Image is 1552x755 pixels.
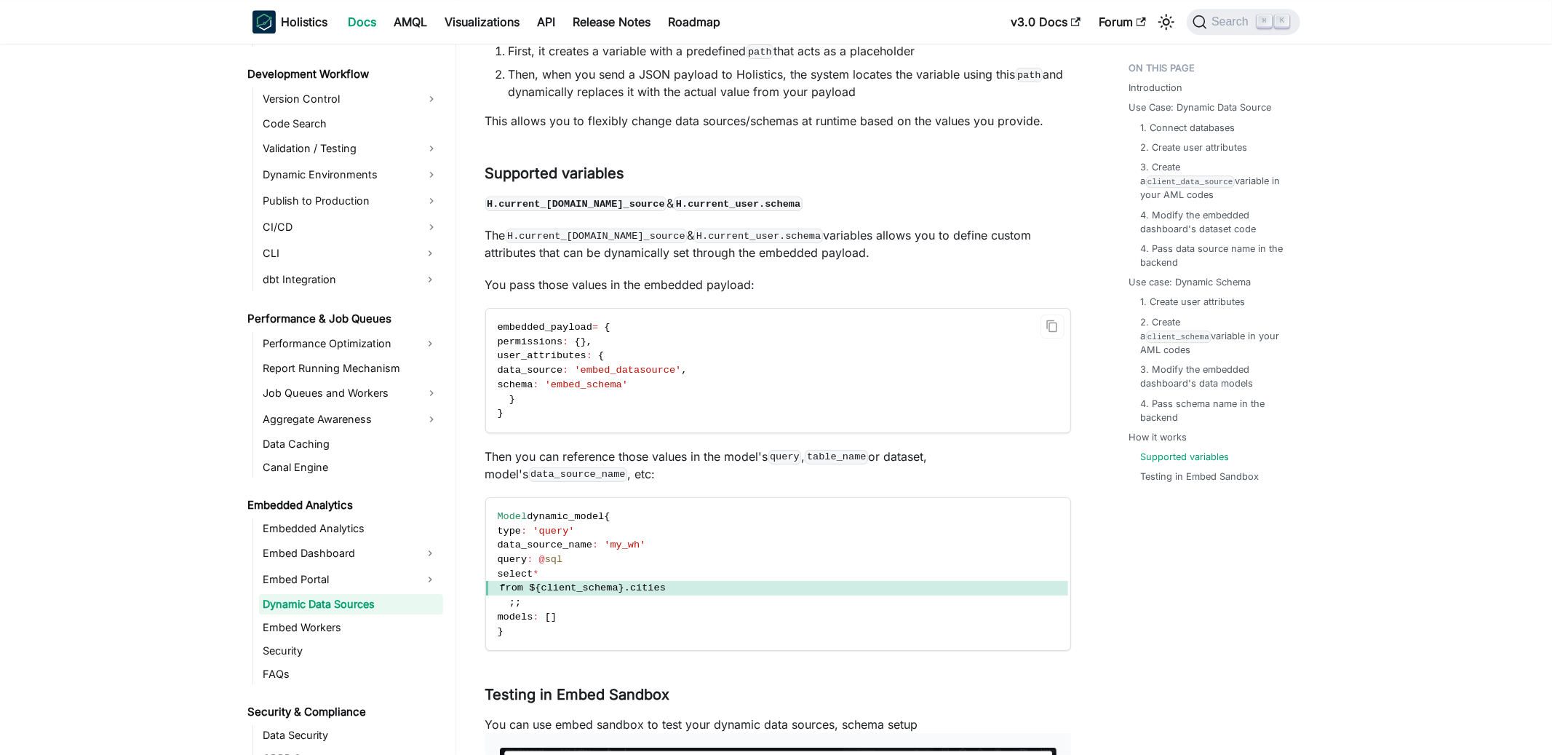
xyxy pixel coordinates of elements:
[259,332,417,355] a: Performance Optimization
[541,582,618,593] span: client_schema
[417,268,443,291] button: Expand sidebar category 'dbt Integration'
[417,242,443,265] button: Expand sidebar category 'CLI'
[498,379,533,390] span: schema
[1141,208,1286,236] a: 4. Modify the embedded dashboard's dataset code
[529,467,628,482] code: data_source_name
[509,597,515,608] span: ;
[485,686,1071,704] h3: Testing in Embed Sandbox
[259,114,443,134] a: Code Search
[1040,315,1064,339] button: Copy code to clipboard
[624,582,630,593] span: .
[1141,397,1286,424] a: 4. Pass schema name in the backend
[1155,10,1178,33] button: Switch between dark and light mode (currently light mode)
[527,554,533,565] span: :
[485,194,1071,212] p: &
[498,511,528,522] span: Model
[1141,315,1286,357] a: 2. Create aclient_schemavariable in your AML codes
[1187,9,1300,35] button: Search (Command+K)
[1003,10,1090,33] a: v3.0 Docs
[545,554,562,565] span: sql
[581,336,586,347] span: }
[562,365,568,376] span: :
[498,365,563,376] span: data_source
[509,394,515,405] span: }
[259,518,443,539] a: Embedded Analytics
[1146,175,1235,188] code: client_data_source
[1141,450,1230,464] a: Supported variables
[533,526,574,537] span: 'query'
[1275,15,1289,28] kbd: K
[252,10,328,33] a: HolisticsHolistics
[244,495,443,515] a: Embedded Analytics
[485,276,1071,293] p: You pass those values in the embedded payload:
[768,450,802,465] code: query
[509,66,1071,100] li: Then, when you send a JSON payload to Holistics, the system locates the variable using this and d...
[545,612,551,622] span: [
[586,336,592,347] span: ,
[498,539,593,550] span: data_source_name
[1141,363,1286,390] a: 3. Modify the embedded dashboard's data models
[539,554,545,565] span: @
[238,44,456,755] nav: Docs sidebar
[282,13,328,31] b: Holistics
[259,382,443,405] a: Job Queues and Workers
[1129,275,1251,289] a: Use case: Dynamic Schema
[259,594,443,614] a: Dynamic Data Sources
[386,10,437,33] a: AMQL
[259,87,443,111] a: Version Control
[604,322,610,333] span: {
[498,336,563,347] span: permissions
[1257,15,1272,28] kbd: ⌘
[259,408,443,431] a: Aggregate Awareness
[417,568,443,591] button: Expand sidebar category 'Embed Portal'
[1141,141,1248,154] a: 2. Create user attributes
[498,526,522,537] span: type
[747,44,774,59] code: path
[485,226,1071,261] p: The & variables allows you to define custom attributes that can be dynamically set through the em...
[681,365,687,376] span: ,
[592,322,598,333] span: =
[498,408,504,419] span: }
[575,365,682,376] span: 'embed_datasource'
[604,539,645,550] span: 'my_wh'
[259,189,443,213] a: Publish to Production
[252,10,276,33] img: Holistics
[551,612,557,622] span: ]
[1141,160,1286,202] a: 3. Create aclient_data_sourcevariable in your AML codes
[604,511,610,522] span: {
[1129,430,1187,444] a: How it works
[515,597,521,608] span: ;
[529,10,565,33] a: API
[417,332,443,355] button: Expand sidebar category 'Performance Optimization'
[498,322,593,333] span: embedded_payload
[485,448,1071,483] p: Then you can reference those values in the model's , or dataset, model's , etc:
[485,165,1071,183] h3: Supported variables
[498,554,528,565] span: query
[244,309,443,329] a: Performance & Job Queues
[259,664,443,684] a: FAQs
[1146,331,1211,343] code: client_schema
[259,242,417,265] a: CLI
[1129,81,1183,95] a: Introduction
[535,582,541,593] span: {
[485,112,1071,130] p: This allows you to flexibly change data sources/schemas at runtime based on the values you provide.
[498,569,533,580] span: select
[598,350,604,361] span: {
[259,163,443,186] a: Dynamic Environments
[1141,242,1286,269] a: 4. Pass data source name in the backend
[1207,15,1257,28] span: Search
[630,582,666,593] span: cities
[506,229,688,243] code: H.current_[DOMAIN_NAME]_source
[498,350,586,361] span: user_attributes
[575,336,581,347] span: {
[509,42,1071,60] li: First, it creates a variable with a predefined that acts as a placeholder
[417,542,443,565] button: Expand sidebar category 'Embed Dashboard'
[1141,121,1235,135] a: 1. Connect databases
[259,568,417,591] a: Embed Portal
[1090,10,1155,33] a: Forum
[592,539,598,550] span: :
[259,268,417,291] a: dbt Integration
[586,350,592,361] span: :
[694,229,823,243] code: H.current_user.schema
[259,434,443,454] a: Data Caching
